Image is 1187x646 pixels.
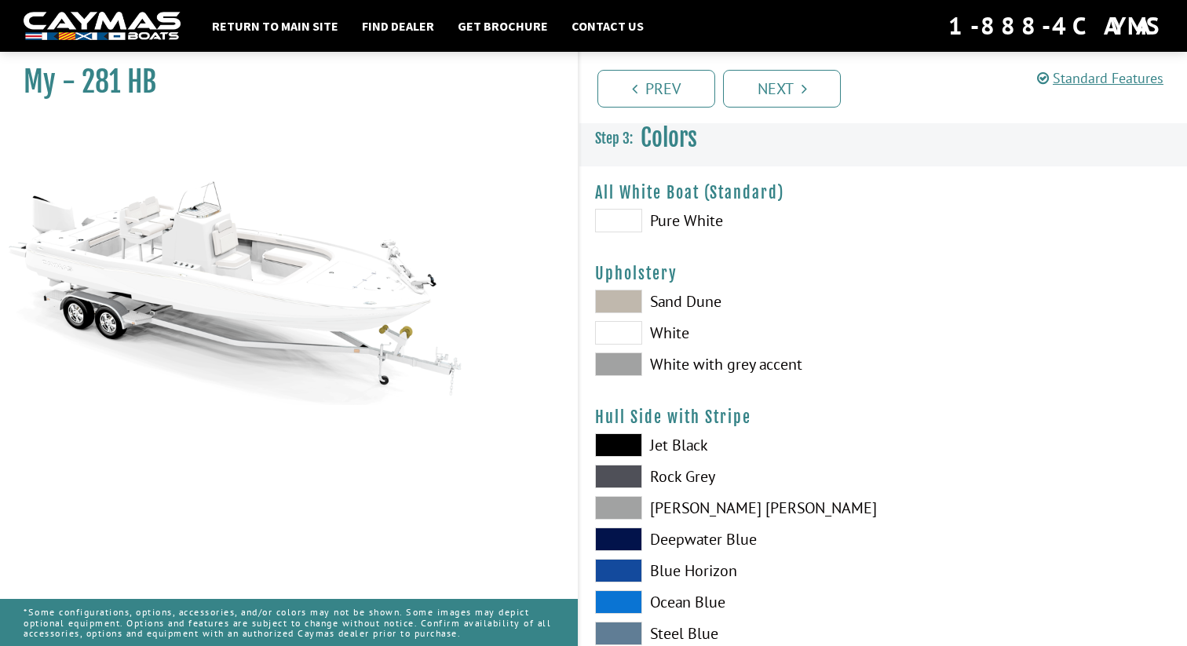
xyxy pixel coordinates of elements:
ul: Pagination [593,68,1187,108]
label: Blue Horizon [595,559,867,582]
div: 1-888-4CAYMAS [948,9,1163,43]
label: [PERSON_NAME] [PERSON_NAME] [595,496,867,520]
h3: Colors [579,109,1187,167]
img: white-logo-c9c8dbefe5ff5ceceb0f0178aa75bf4bb51f6bca0971e226c86eb53dfe498488.png [24,12,181,41]
h4: Upholstery [595,264,1171,283]
h4: All White Boat (Standard) [595,183,1171,203]
label: Sand Dune [595,290,867,313]
label: Pure White [595,209,867,232]
label: Steel Blue [595,622,867,645]
label: Rock Grey [595,465,867,488]
a: Standard Features [1037,69,1163,87]
label: White with grey accent [595,352,867,376]
a: Contact Us [564,16,652,36]
label: Jet Black [595,433,867,457]
h1: My - 281 HB [24,64,539,100]
a: Find Dealer [354,16,442,36]
p: *Some configurations, options, accessories, and/or colors may not be shown. Some images may depic... [24,599,554,646]
h4: Hull Side with Stripe [595,407,1171,427]
a: Get Brochure [450,16,556,36]
a: Prev [597,70,715,108]
label: White [595,321,867,345]
label: Ocean Blue [595,590,867,614]
a: Next [723,70,841,108]
a: Return to main site [204,16,346,36]
label: Deepwater Blue [595,527,867,551]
